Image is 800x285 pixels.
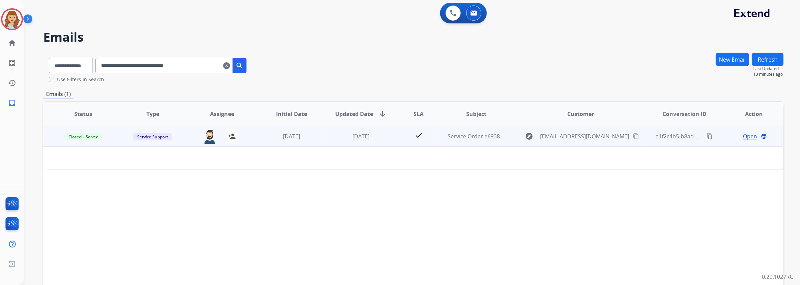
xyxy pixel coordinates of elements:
[203,129,217,144] img: agent-avatar
[64,133,102,140] span: Closed – Solved
[467,110,487,118] span: Subject
[335,110,373,118] span: Updated Date
[752,53,783,66] button: Refresh
[525,132,533,140] mat-icon: explore
[235,62,244,70] mat-icon: search
[714,102,783,126] th: Action
[352,133,370,140] span: [DATE]
[706,133,713,139] mat-icon: content_copy
[43,30,783,44] h2: Emails
[656,133,761,140] span: a1f2c4b5-b8ad-4498-b807-eeac30be0885
[74,110,92,118] span: Status
[753,72,783,77] span: 13 minutes ago
[146,110,159,118] span: Type
[761,133,767,139] mat-icon: language
[743,132,757,140] span: Open
[633,133,639,139] mat-icon: content_copy
[414,110,424,118] span: SLA
[379,110,387,118] mat-icon: arrow_downward
[8,59,16,67] mat-icon: list_alt
[8,39,16,47] mat-icon: home
[223,62,230,70] mat-icon: clear
[276,110,307,118] span: Initial Date
[716,53,749,66] button: New Email
[228,132,236,140] mat-icon: person_add
[57,76,104,83] label: Use Filters In Search
[8,99,16,107] mat-icon: inbox
[567,110,594,118] span: Customer
[8,79,16,87] mat-icon: history
[133,133,172,140] span: Service Support
[753,66,783,72] span: Last Updated:
[210,110,234,118] span: Assignee
[415,131,423,139] mat-icon: check
[448,133,640,140] span: Service Order e69387f0-af84-4c4d-9d66-6b4950d4c15d Booked with Velofix
[663,110,707,118] span: Conversation ID
[43,90,74,98] p: Emails (1)
[283,133,300,140] span: [DATE]
[2,10,22,29] img: avatar
[762,273,793,281] p: 0.20.1027RC
[540,132,629,140] span: [EMAIL_ADDRESS][DOMAIN_NAME]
